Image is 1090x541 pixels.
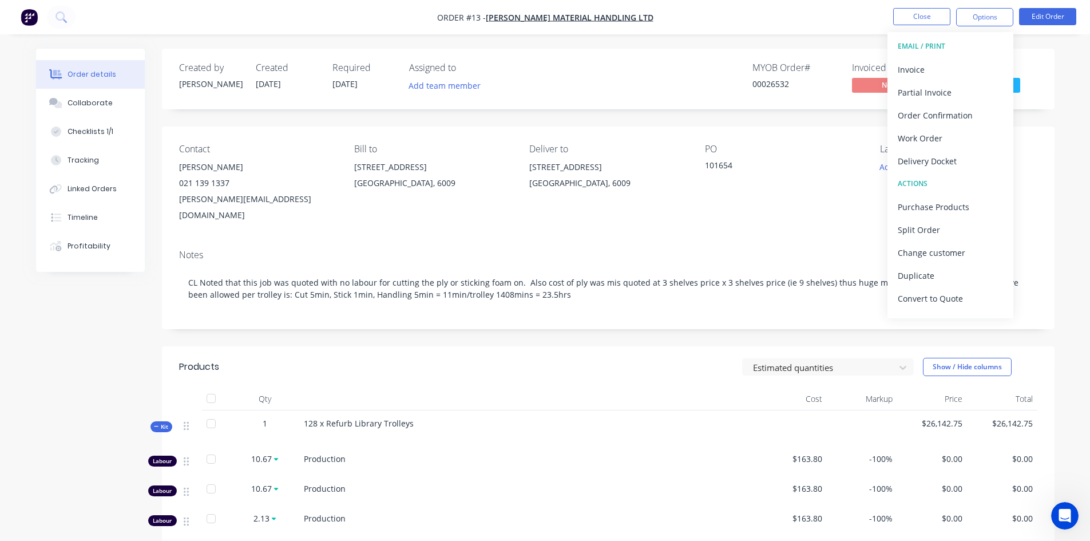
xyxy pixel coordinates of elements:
[1051,502,1079,530] iframe: Intercom live chat
[902,512,963,524] span: $0.00
[332,78,358,89] span: [DATE]
[179,360,219,374] div: Products
[148,485,177,496] div: Labour
[902,417,963,429] span: $26,142.75
[898,176,1003,191] div: ACTIONS
[36,89,145,117] button: Collaborate
[251,453,272,465] span: 10.67
[179,159,336,175] div: [PERSON_NAME]
[68,241,110,251] div: Profitability
[923,358,1012,376] button: Show / Hide columns
[179,265,1037,312] div: CL Noted that this job was quoted with no labour for cutting the ply or sticking foam on. Also co...
[705,144,862,155] div: PO
[179,62,242,73] div: Created by
[529,175,686,191] div: [GEOGRAPHIC_DATA], 6009
[154,422,169,431] span: Kit
[874,159,926,175] button: Add labels
[898,130,1003,147] div: Work Order
[967,388,1037,410] div: Total
[409,62,524,73] div: Assigned to
[956,8,1013,26] button: Options
[705,159,848,175] div: 101654
[179,144,336,155] div: Contact
[437,12,486,23] span: Order #13 -
[304,453,346,464] span: Production
[752,78,838,90] div: 00026532
[898,244,1003,261] div: Change customer
[179,250,1037,260] div: Notes
[831,453,893,465] span: -100%
[757,388,827,410] div: Cost
[898,153,1003,169] div: Delivery Docket
[529,159,686,196] div: [STREET_ADDRESS][GEOGRAPHIC_DATA], 6009
[898,290,1003,307] div: Convert to Quote
[148,515,177,526] div: Labour
[898,61,1003,78] div: Invoice
[898,84,1003,101] div: Partial Invoice
[972,453,1033,465] span: $0.00
[972,512,1033,524] span: $0.00
[898,222,1003,238] div: Split Order
[179,78,242,90] div: [PERSON_NAME]
[893,8,950,25] button: Close
[486,12,653,23] a: [PERSON_NAME] Material Handling Ltd
[179,191,336,223] div: [PERSON_NAME][EMAIL_ADDRESS][DOMAIN_NAME]
[354,175,511,191] div: [GEOGRAPHIC_DATA], 6009
[852,78,921,92] span: No
[68,69,116,80] div: Order details
[852,62,938,73] div: Invoiced
[21,9,38,26] img: Factory
[898,199,1003,215] div: Purchase Products
[762,453,823,465] span: $163.80
[68,155,99,165] div: Tracking
[68,98,113,108] div: Collaborate
[251,483,272,495] span: 10.67
[902,453,963,465] span: $0.00
[253,512,269,524] span: 2.13
[179,175,336,191] div: 021 139 1337
[68,212,98,223] div: Timeline
[304,483,346,494] span: Production
[831,512,893,524] span: -100%
[304,418,414,429] span: 128 x Refurb Library Trolleys
[897,388,968,410] div: Price
[231,388,299,410] div: Qty
[902,483,963,495] span: $0.00
[256,78,281,89] span: [DATE]
[972,417,1033,429] span: $26,142.75
[898,39,1003,54] div: EMAIL / PRINT
[752,62,838,73] div: MYOB Order #
[256,62,319,73] div: Created
[179,159,336,223] div: [PERSON_NAME]021 139 1337[PERSON_NAME][EMAIL_ADDRESS][DOMAIN_NAME]
[68,184,117,194] div: Linked Orders
[354,159,511,196] div: [STREET_ADDRESS][GEOGRAPHIC_DATA], 6009
[831,483,893,495] span: -100%
[762,483,823,495] span: $163.80
[36,175,145,203] button: Linked Orders
[898,267,1003,284] div: Duplicate
[36,232,145,260] button: Profitability
[402,78,486,93] button: Add team member
[898,313,1003,330] div: Archive
[304,513,346,524] span: Production
[880,144,1037,155] div: Labels
[762,512,823,524] span: $163.80
[36,60,145,89] button: Order details
[263,417,267,429] span: 1
[1019,8,1076,25] button: Edit Order
[150,421,172,432] button: Kit
[827,388,897,410] div: Markup
[148,456,177,467] div: Labour
[529,159,686,175] div: [STREET_ADDRESS]
[332,62,395,73] div: Required
[36,117,145,146] button: Checklists 1/1
[354,144,511,155] div: Bill to
[972,483,1033,495] span: $0.00
[354,159,511,175] div: [STREET_ADDRESS]
[898,107,1003,124] div: Order Confirmation
[529,144,686,155] div: Deliver to
[36,203,145,232] button: Timeline
[409,78,487,93] button: Add team member
[68,127,113,137] div: Checklists 1/1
